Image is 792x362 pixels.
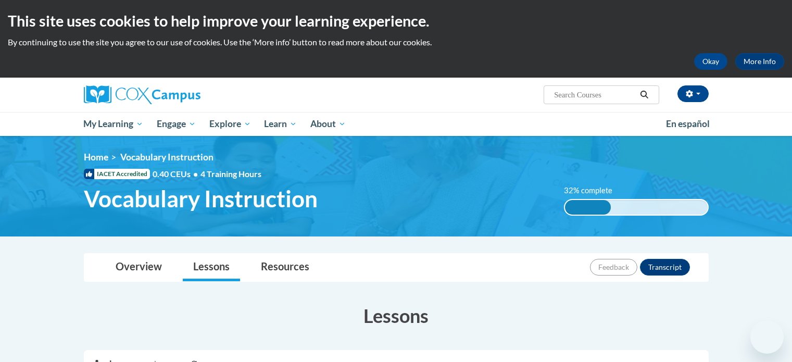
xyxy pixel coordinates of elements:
[209,118,251,130] span: Explore
[257,112,304,136] a: Learn
[200,169,261,179] span: 4 Training Hours
[84,152,108,163] a: Home
[677,85,709,102] button: Account Settings
[640,259,690,276] button: Transcript
[77,112,150,136] a: My Learning
[694,53,727,70] button: Okay
[565,200,611,215] div: 32% complete
[564,185,624,196] label: 32% complete
[68,112,724,136] div: Main menu
[150,112,203,136] a: Engage
[84,85,200,104] img: Cox Campus
[636,89,652,101] button: Search
[84,85,282,104] a: Cox Campus
[193,169,198,179] span: •
[84,185,318,213] span: Vocabulary Instruction
[750,320,784,354] iframe: Button to launch messaging window
[250,254,320,281] a: Resources
[84,169,150,179] span: IACET Accredited
[203,112,258,136] a: Explore
[157,118,196,130] span: Engage
[83,118,143,130] span: My Learning
[105,254,172,281] a: Overview
[666,118,710,129] span: En español
[8,10,784,31] h2: This site uses cookies to help improve your learning experience.
[264,118,297,130] span: Learn
[310,118,346,130] span: About
[84,303,709,329] h3: Lessons
[590,259,637,276] button: Feedback
[153,168,200,180] span: 0.40 CEUs
[659,113,716,135] a: En español
[553,89,636,101] input: Search Courses
[120,152,213,163] span: Vocabulary Instruction
[8,36,784,48] p: By continuing to use the site you agree to our use of cookies. Use the ‘More info’ button to read...
[183,254,240,281] a: Lessons
[304,112,353,136] a: About
[735,53,784,70] a: More Info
